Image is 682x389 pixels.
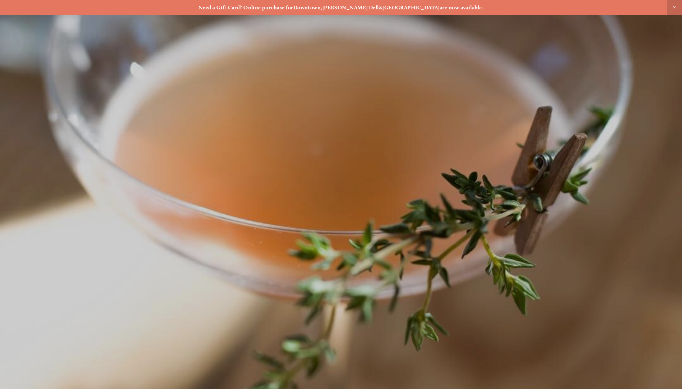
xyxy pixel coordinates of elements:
strong: Need a Gift Card? Online purchase for [198,4,293,11]
strong: are now available. [440,4,484,11]
a: [PERSON_NAME] Dell [322,4,379,11]
a: Downtown [293,4,321,11]
strong: & [379,4,383,11]
a: [GEOGRAPHIC_DATA] [383,4,440,11]
strong: , [321,4,322,11]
